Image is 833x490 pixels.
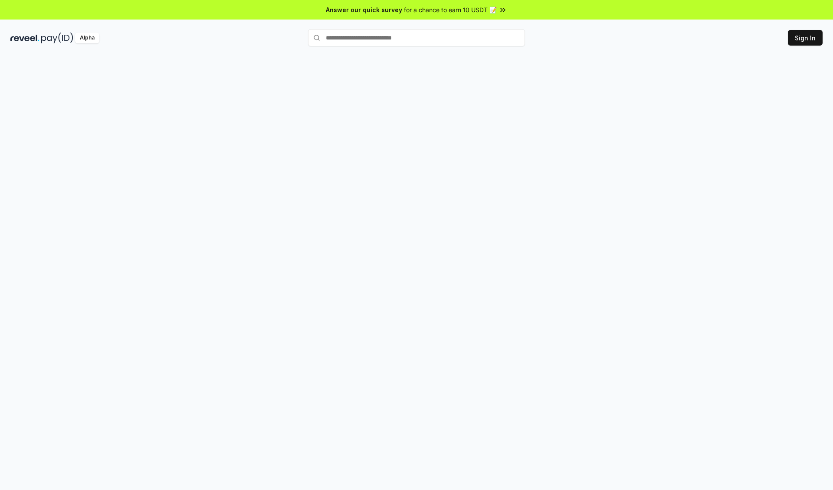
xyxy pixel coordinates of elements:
div: Alpha [75,33,99,43]
span: for a chance to earn 10 USDT 📝 [404,5,497,14]
span: Answer our quick survey [326,5,402,14]
button: Sign In [788,30,823,46]
img: pay_id [41,33,73,43]
img: reveel_dark [10,33,39,43]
